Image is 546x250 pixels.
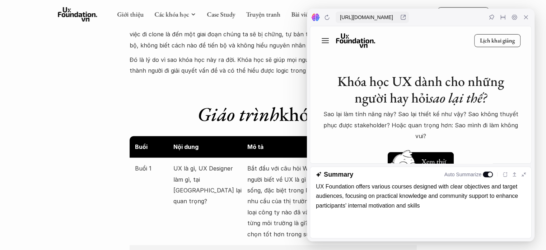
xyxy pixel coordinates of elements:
[164,8,210,21] a: Lịch khai giảng
[11,82,210,115] p: Sao lại làm tính năng này? Sao lại thiết kế như vậy? Sao không thuyết phục được stakeholder? Hoặc...
[130,54,417,76] p: Đó là lý do vì sao khóa học này ra đời. Khóa học sẽ giúp mọi người reset mindset từ việc đi clone...
[111,130,136,140] h5: Xem thử
[130,103,417,126] h1: khóa học
[291,10,310,18] a: Bài viết
[173,163,244,207] p: UX là gì, UX Designer làm gì, tại [GEOGRAPHIC_DATA] lại quan trọng?
[119,63,177,80] em: sao lại thế?
[11,47,210,79] h1: Khóa học UX dành cho những người hay hỏi
[154,10,189,18] a: Các khóa học
[78,122,144,145] a: Xem thử
[438,7,489,21] a: Lịch khai giảng
[247,143,263,150] strong: Mô tả
[170,11,205,18] p: Lịch khai giảng
[207,10,235,18] a: Case Study
[173,143,199,150] strong: Nội dung
[135,163,170,174] p: Buổi 1
[117,10,144,18] a: Giới thiệu
[246,10,280,18] a: Truyện tranh
[135,143,148,150] strong: Buổi
[197,101,279,127] em: Giáo trình
[247,163,411,240] p: Bắt đầu với câu hỏi What và Why, bài học này sẽ giúp mọi người biết về UX là gì và đem lại giá tr...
